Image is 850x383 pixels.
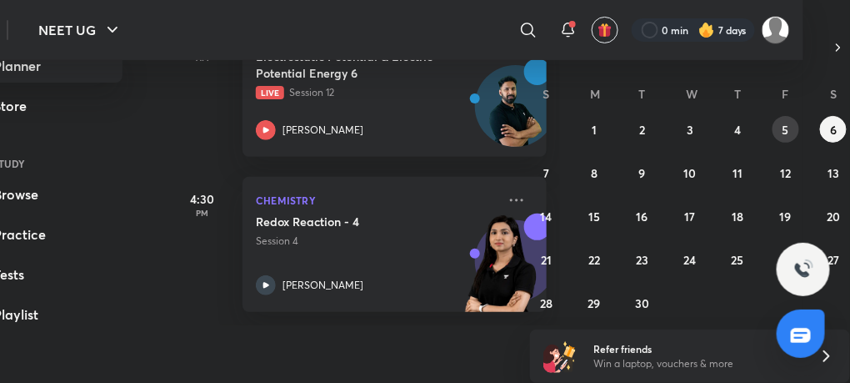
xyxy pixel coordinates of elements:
abbr: Monday [590,86,600,102]
button: September 12, 2025 [772,159,799,186]
abbr: September 15, 2025 [588,209,600,224]
p: Session 12 [256,85,497,100]
abbr: September 14, 2025 [541,209,552,224]
abbr: September 8, 2025 [591,165,597,181]
abbr: September 22, 2025 [588,252,600,268]
button: September 13, 2025 [820,159,847,186]
abbr: Thursday [734,86,741,102]
button: September 27, 2025 [820,246,847,273]
button: September 29, 2025 [581,290,607,316]
button: September 15, 2025 [581,203,607,229]
p: Chemistry [256,190,497,210]
abbr: September 29, 2025 [588,295,601,311]
button: September 6, 2025 [820,116,847,143]
button: September 1, 2025 [581,116,607,143]
abbr: September 5, 2025 [782,122,789,138]
h5: Electrostatic Potential & Electric Potential Energy 6 [256,48,463,82]
img: VAISHNAVI DWIVEDI [762,16,790,44]
abbr: Friday [782,86,789,102]
abbr: September 9, 2025 [639,165,646,181]
img: unacademy [455,214,547,329]
h5: 4:30 [169,190,236,208]
p: PM [169,208,236,218]
button: September 21, 2025 [533,246,560,273]
button: September 25, 2025 [724,246,751,273]
abbr: September 1, 2025 [592,122,597,138]
button: September 20, 2025 [820,203,847,229]
abbr: September 6, 2025 [830,122,837,138]
abbr: September 21, 2025 [541,252,552,268]
button: September 23, 2025 [629,246,656,273]
button: September 18, 2025 [724,203,751,229]
button: September 3, 2025 [677,116,703,143]
img: referral [543,340,577,373]
abbr: Tuesday [639,86,646,102]
abbr: September 16, 2025 [637,209,648,224]
abbr: September 24, 2025 [683,252,696,268]
img: streak [698,22,715,38]
p: Win a laptop, vouchers & more [594,356,799,371]
button: September 4, 2025 [724,116,751,143]
button: September 24, 2025 [677,246,703,273]
button: September 10, 2025 [677,159,703,186]
button: September 11, 2025 [724,159,751,186]
p: Session 4 [256,234,497,249]
abbr: September 12, 2025 [780,165,791,181]
button: September 30, 2025 [629,290,656,316]
abbr: September 27, 2025 [827,252,839,268]
abbr: September 26, 2025 [779,252,792,268]
button: September 7, 2025 [533,159,560,186]
button: September 26, 2025 [772,246,799,273]
abbr: September 23, 2025 [636,252,648,268]
abbr: September 17, 2025 [684,209,695,224]
button: September 5, 2025 [772,116,799,143]
button: NEET UG [28,13,132,47]
abbr: Saturday [830,86,837,102]
abbr: September 7, 2025 [543,165,549,181]
button: September 2, 2025 [629,116,656,143]
button: September 9, 2025 [629,159,656,186]
button: September 8, 2025 [581,159,607,186]
abbr: September 13, 2025 [827,165,839,181]
abbr: September 11, 2025 [732,165,742,181]
abbr: September 4, 2025 [734,122,741,138]
button: September 19, 2025 [772,203,799,229]
abbr: September 25, 2025 [732,252,744,268]
abbr: September 30, 2025 [635,295,649,311]
button: September 22, 2025 [581,246,607,273]
abbr: September 3, 2025 [687,122,693,138]
button: September 16, 2025 [629,203,656,229]
button: September 28, 2025 [533,290,560,316]
button: avatar [592,17,618,43]
abbr: September 19, 2025 [780,209,792,224]
span: Live [256,86,284,99]
abbr: September 20, 2025 [827,209,840,224]
p: [PERSON_NAME] [282,278,363,293]
img: ttu [793,260,813,280]
button: September 14, 2025 [533,203,560,229]
h5: Redox Reaction - 4 [256,214,463,230]
img: avatar [597,23,612,38]
p: [PERSON_NAME] [282,123,363,138]
button: September 17, 2025 [677,203,703,229]
h6: Refer friends [594,341,799,356]
p: AM [169,53,236,63]
abbr: September 28, 2025 [540,295,552,311]
abbr: September 10, 2025 [683,165,696,181]
abbr: Sunday [543,86,550,102]
abbr: September 2, 2025 [639,122,645,138]
img: Avatar [476,74,556,154]
abbr: Wednesday [686,86,697,102]
abbr: September 18, 2025 [732,209,743,224]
